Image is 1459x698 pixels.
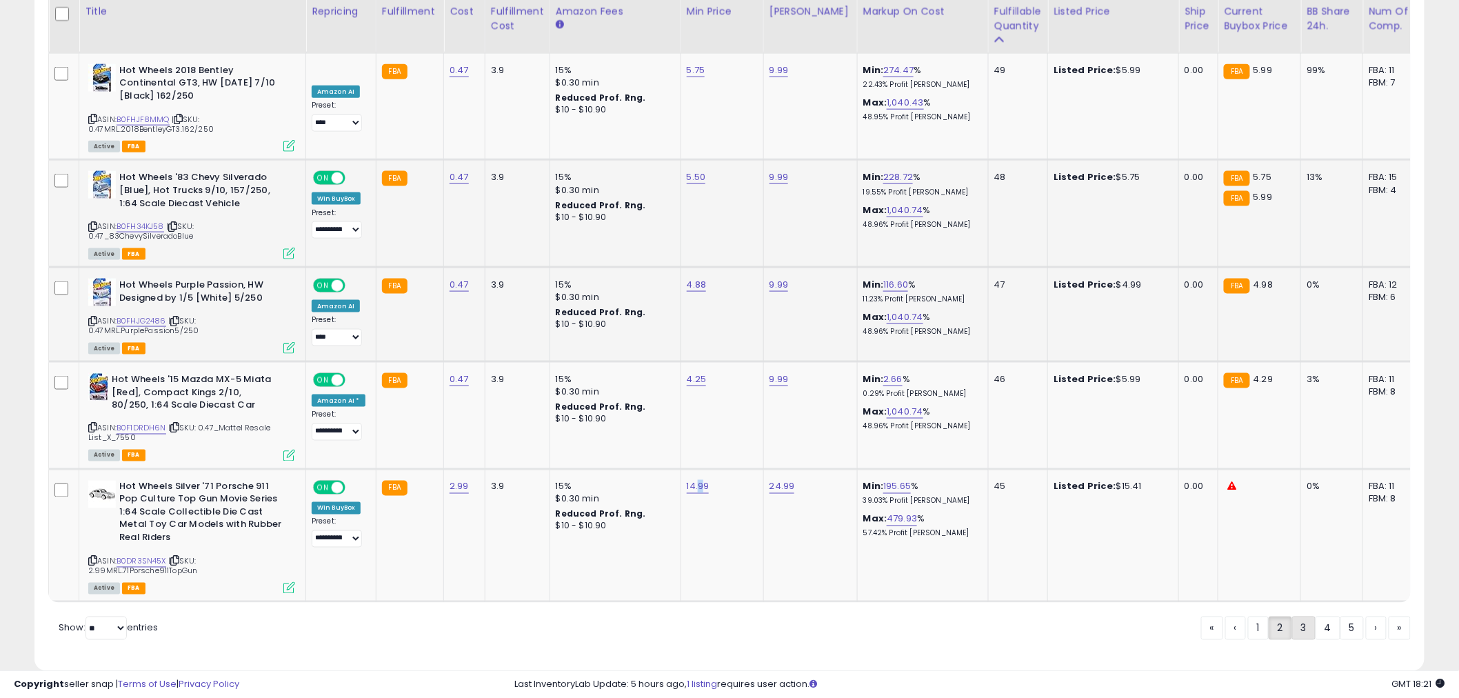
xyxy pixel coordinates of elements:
[556,77,670,89] div: $0.30 min
[556,306,646,318] b: Reduced Prof. Rng.
[883,278,908,292] a: 116.60
[863,327,978,337] p: 48.96% Profit [PERSON_NAME]
[863,480,884,493] b: Min:
[994,481,1037,493] div: 45
[1307,481,1352,493] div: 0%
[491,481,539,493] div: 3.9
[556,386,670,398] div: $0.30 min
[382,373,407,388] small: FBA
[863,310,887,323] b: Max:
[1185,64,1207,77] div: 0.00
[1307,279,1352,291] div: 0%
[88,450,120,461] span: All listings currently available for purchase on Amazon
[14,678,239,691] div: seller snap | |
[863,512,887,526] b: Max:
[863,63,884,77] b: Min:
[883,63,914,77] a: 274.47
[887,512,917,526] a: 479.93
[312,410,365,441] div: Preset:
[343,280,365,292] span: OFF
[14,677,64,690] strong: Copyright
[1340,617,1364,640] a: 5
[312,4,370,19] div: Repricing
[1369,279,1414,291] div: FBA: 12
[1254,278,1274,291] span: 4.98
[450,278,469,292] a: 0.47
[88,481,116,508] img: 3111oJRnP0L._SL40_.jpg
[343,172,365,184] span: OFF
[88,373,108,401] img: 61DTvbpWhNL._SL40_.jpg
[1185,279,1207,291] div: 0.00
[314,375,332,386] span: ON
[1369,64,1414,77] div: FBA: 11
[556,279,670,291] div: 15%
[863,171,978,197] div: %
[556,4,675,19] div: Amazon Fees
[88,583,120,595] span: All listings currently available for purchase on Amazon
[491,4,544,33] div: Fulfillment Cost
[117,221,164,232] a: B0FH34KJ58
[88,64,295,151] div: ASIN:
[863,311,978,337] div: %
[1224,191,1249,206] small: FBA
[863,80,978,90] p: 22.43% Profit [PERSON_NAME]
[1369,291,1414,303] div: FBM: 6
[883,480,911,494] a: 195.65
[312,192,361,205] div: Win BuyBox
[312,517,365,548] div: Preset:
[1307,373,1352,386] div: 3%
[1369,184,1414,197] div: FBM: 4
[687,677,718,690] a: 1 listing
[556,413,670,425] div: $10 - $10.90
[312,86,360,98] div: Amazon AI
[118,677,177,690] a: Terms of Use
[863,96,887,109] b: Max:
[1254,190,1273,203] span: 5.99
[863,97,978,122] div: %
[85,4,300,19] div: Title
[122,141,145,152] span: FBA
[1369,373,1414,386] div: FBA: 11
[556,291,670,303] div: $0.30 min
[556,64,670,77] div: 15%
[122,583,145,595] span: FBA
[312,315,365,346] div: Preset:
[1185,171,1207,183] div: 0.00
[1392,677,1445,690] span: 2025-09-15 18:21 GMT
[1054,64,1168,77] div: $5.99
[122,450,145,461] span: FBA
[1292,617,1316,640] a: 3
[1054,63,1116,77] b: Listed Price:
[1307,64,1352,77] div: 99%
[863,372,884,386] b: Min:
[314,172,332,184] span: ON
[112,373,279,415] b: Hot Wheels '15 Mazda MX-5 Miata [Red], Compact Kings 2/10, 80/250, 1:64 Scale Diecast Car
[556,184,670,197] div: $0.30 min
[556,199,646,211] b: Reduced Prof. Rng.
[450,4,479,19] div: Cost
[1398,621,1402,635] span: »
[450,63,469,77] a: 0.47
[863,278,884,291] b: Min:
[312,502,361,515] div: Win BuyBox
[88,279,116,306] img: 515FVpPg8XL._SL40_.jpg
[863,406,978,431] div: %
[769,170,789,184] a: 9.99
[122,343,145,355] span: FBA
[687,63,705,77] a: 5.75
[769,372,789,386] a: 9.99
[119,279,287,308] b: Hot Wheels Purple Passion, HW Designed by 1/5 [White] 5/250
[863,64,978,90] div: %
[1224,4,1295,33] div: Current Buybox Price
[314,280,332,292] span: ON
[1054,372,1116,386] b: Listed Price:
[1185,481,1207,493] div: 0.00
[1254,63,1273,77] span: 5.99
[312,101,365,132] div: Preset:
[883,372,903,386] a: 2.66
[179,677,239,690] a: Privacy Policy
[515,678,1445,691] div: Last InventoryLab Update: 5 hours ago, requires user action.
[450,372,469,386] a: 0.47
[117,423,166,435] a: B0F1DRDH6N
[343,481,365,493] span: OFF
